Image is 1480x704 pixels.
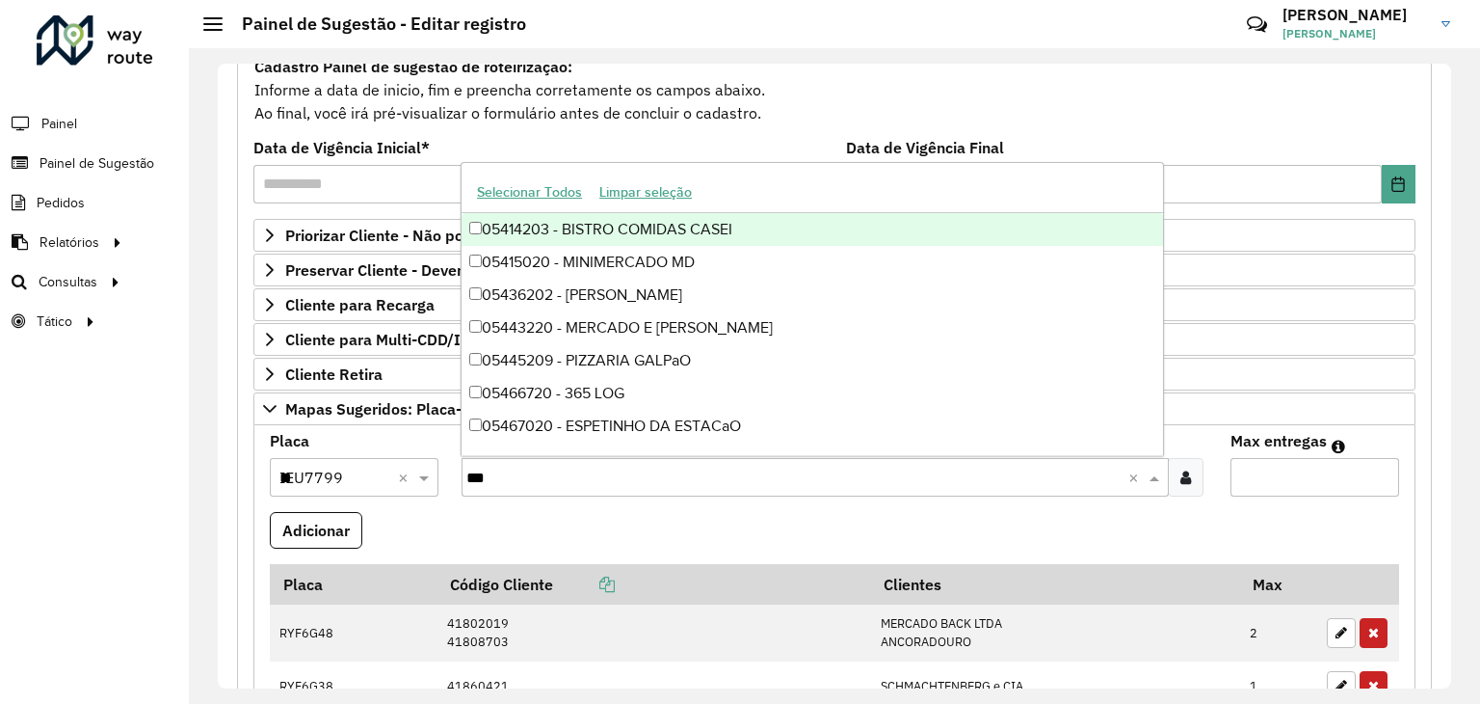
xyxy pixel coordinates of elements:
em: Máximo de clientes que serão colocados na mesma rota com os clientes informados [1332,439,1345,454]
a: Cliente para Recarga [253,288,1415,321]
th: Clientes [870,564,1239,605]
label: Data de Vigência Inicial [253,136,430,159]
a: Priorizar Cliente - Não podem ficar no buffer [253,219,1415,252]
td: RYF6G48 [270,605,436,662]
div: 05436202 - [PERSON_NAME] [462,279,1163,311]
td: MERCADO BACK LTDA ANCORADOURO [870,605,1239,662]
a: Contato Rápido [1236,4,1278,45]
span: Painel [41,114,77,134]
div: 05466720 - 365 LOG [462,377,1163,410]
h2: Painel de Sugestão - Editar registro [223,14,526,35]
label: Max entregas [1230,429,1327,452]
a: Cliente para Multi-CDD/Internalização [253,323,1415,356]
span: Mapas Sugeridos: Placa-Cliente [285,401,512,417]
a: Cliente Retira [253,358,1415,391]
div: 05467020 - ESPETINHO DA ESTACaO [462,410,1163,443]
label: Data de Vigência Final [846,136,1004,159]
span: Cliente para Multi-CDD/Internalização [285,332,557,347]
td: 41802019 41808703 [436,605,870,662]
a: Copiar [553,575,615,594]
span: Pedidos [37,193,85,213]
div: 05414203 - BISTRO COMIDAS CASEI [462,213,1163,246]
span: Cliente para Recarga [285,297,435,312]
label: Placa [270,429,309,452]
div: 05443220 - MERCADO E [PERSON_NAME] [462,311,1163,344]
h3: [PERSON_NAME] [1282,6,1427,24]
span: Cliente Retira [285,366,383,382]
button: Adicionar [270,512,362,549]
th: Placa [270,564,436,605]
div: 05415020 - MINIMERCADO MD [462,246,1163,279]
div: 05445209 - PIZZARIA GALPaO [462,344,1163,377]
span: Clear all [398,466,414,489]
span: Clear all [1128,466,1145,489]
strong: Cadastro Painel de sugestão de roteirização: [254,57,572,76]
button: Choose Date [1382,165,1415,203]
span: Tático [37,311,72,332]
a: Mapas Sugeridos: Placa-Cliente [253,393,1415,425]
div: Informe a data de inicio, fim e preencha corretamente os campos abaixo. Ao final, você irá pré-vi... [253,54,1415,125]
span: Consultas [39,272,97,292]
td: 2 [1240,605,1317,662]
span: Painel de Sugestão [40,153,154,174]
th: Max [1240,564,1317,605]
th: Código Cliente [436,564,870,605]
div: 05467206 - [PERSON_NAME] [462,443,1163,475]
span: Preservar Cliente - Devem ficar no buffer, não roteirizar [285,262,677,278]
button: Limpar seleção [591,177,700,207]
span: Relatórios [40,232,99,253]
ng-dropdown-panel: Options list [461,162,1164,456]
a: Preservar Cliente - Devem ficar no buffer, não roteirizar [253,254,1415,286]
span: Priorizar Cliente - Não podem ficar no buffer [285,228,600,243]
span: [PERSON_NAME] [1282,25,1427,42]
button: Selecionar Todos [468,177,591,207]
